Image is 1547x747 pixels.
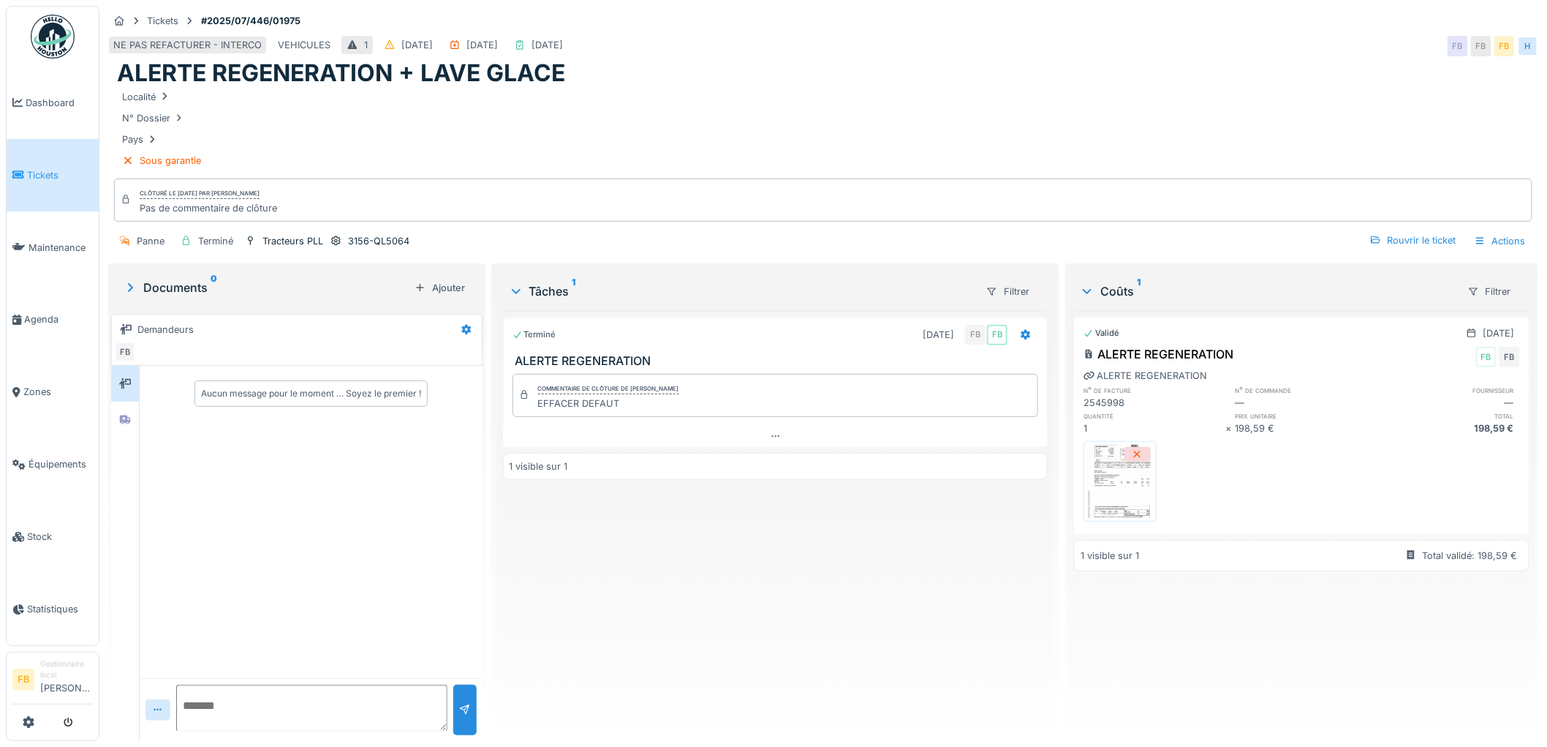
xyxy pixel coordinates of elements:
div: NE PAS REFACTURER - INTERCO [113,38,262,52]
a: Dashboard [7,67,99,139]
div: Commentaire de clôture de [PERSON_NAME] [538,384,679,394]
img: Badge_color-CXgf-gQk.svg [31,15,75,59]
div: Sous garantie [140,154,201,168]
div: Demandeurs [137,323,194,337]
div: 1 [1083,421,1226,435]
h6: prix unitaire [1236,411,1378,421]
h1: ALERTE REGENERATION + LAVE GLACE [117,59,565,87]
div: Tâches [509,282,975,300]
div: Clôturé le [DATE] par [PERSON_NAME] [140,189,260,199]
h3: ALERTE REGENERATION [515,354,1042,368]
div: ALERTE REGENERATION [1083,369,1207,383]
h6: total [1377,411,1520,421]
div: FB [987,325,1007,345]
div: FB [1448,36,1468,56]
div: 1 visible sur 1 [1081,549,1139,563]
div: FB [1499,347,1520,367]
div: Rouvrir le ticket [1364,230,1462,250]
div: EFFACER DEFAUT [538,397,679,410]
div: N° Dossier [122,111,185,125]
span: Équipements [29,457,93,471]
a: Zones [7,356,99,429]
div: Pas de commentaire de clôture [140,201,277,215]
li: FB [12,669,34,691]
div: FB [115,342,135,362]
span: Agenda [24,312,93,326]
div: [DATE] [1483,326,1515,340]
div: H [1518,36,1538,56]
span: Tickets [27,168,93,182]
span: Statistiques [27,602,93,616]
div: Pays [122,132,158,146]
span: Maintenance [29,241,93,255]
div: Panne [137,234,164,248]
div: Aucun message pour le moment … Soyez le premier ! [201,387,421,400]
sup: 1 [572,282,576,300]
span: Zones [23,385,93,399]
div: 3156-QL5064 [348,234,409,248]
div: Tracteurs PLL [262,234,323,248]
div: — [1236,396,1378,410]
sup: 0 [211,279,217,296]
div: Ajouter [409,278,471,298]
div: 2545998 [1083,396,1226,410]
div: [DATE] [466,38,498,52]
div: FB [965,325,986,345]
div: 198,59 € [1236,421,1378,435]
div: Validé [1083,327,1119,339]
div: — [1377,396,1520,410]
a: Équipements [7,428,99,500]
div: ALERTE REGENERATION [1083,345,1233,363]
img: rg2jw6906tl748hki7quyddp6f02 [1087,445,1153,518]
div: FB [1471,36,1491,56]
a: Statistiques [7,573,99,645]
li: [PERSON_NAME] [40,658,93,701]
div: [DATE] [923,328,954,342]
strong: #2025/07/446/01975 [195,14,306,28]
div: 1 [364,38,368,52]
sup: 1 [1137,282,1141,300]
h6: quantité [1083,411,1226,421]
h6: n° de facture [1083,386,1226,395]
div: × [1226,421,1236,435]
div: Documents [123,279,409,296]
div: Filtrer [980,281,1036,302]
div: Coûts [1080,282,1456,300]
div: Terminé [512,329,556,341]
a: Stock [7,500,99,573]
div: 198,59 € [1377,421,1520,435]
div: Actions [1468,230,1532,252]
div: [DATE] [401,38,433,52]
a: Agenda [7,284,99,356]
a: Tickets [7,139,99,211]
a: Maintenance [7,211,99,284]
div: Total validé: 198,59 € [1423,549,1518,563]
a: FB Gestionnaire local[PERSON_NAME] [12,658,93,705]
div: VEHICULES [278,38,330,52]
h6: n° de commande [1236,386,1378,395]
div: Gestionnaire local [40,658,93,681]
div: Terminé [198,234,233,248]
div: Localité [122,90,170,104]
div: FB [1476,347,1497,367]
span: Dashboard [26,96,93,110]
div: FB [1494,36,1515,56]
div: [DATE] [532,38,563,52]
div: Filtrer [1461,281,1518,302]
span: Stock [27,530,93,544]
div: Tickets [147,14,178,28]
div: 1 visible sur 1 [510,459,568,473]
h6: fournisseur [1377,386,1520,395]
